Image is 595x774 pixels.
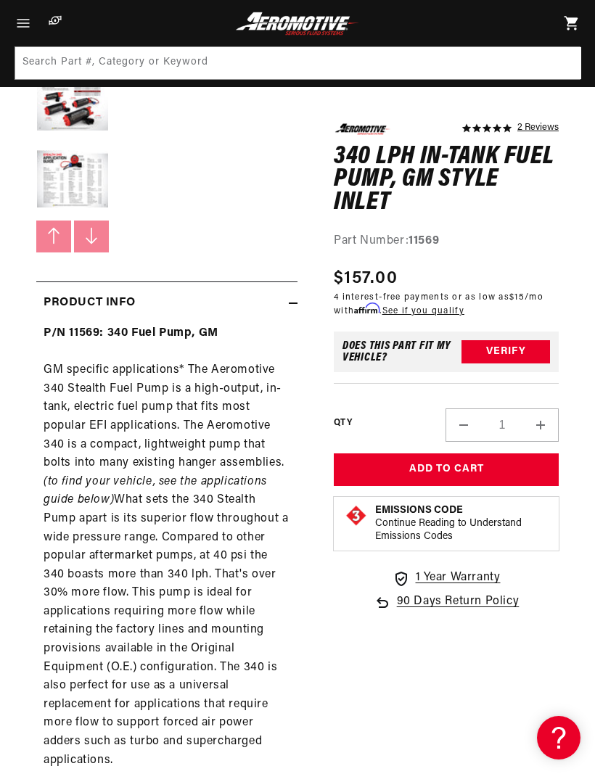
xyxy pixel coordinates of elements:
[334,145,559,214] h1: 340 LPH In-Tank Fuel Pump, GM Style Inlet
[393,568,501,587] a: 1 Year Warranty
[397,593,520,612] span: 90 Days Return Policy
[354,302,379,313] span: Affirm
[509,292,525,301] span: $15
[44,327,218,339] strong: P/N 11569: 340 Fuel Pump, GM
[36,282,297,324] summary: Product Info
[461,340,550,363] button: Verify
[334,265,398,291] span: $157.00
[375,516,548,543] p: Continue Reading to Understand Emissions Codes
[375,504,463,515] strong: Emissions Code
[345,503,368,527] img: Emissions code
[342,340,461,363] div: Does This part fit My vehicle?
[44,294,135,313] h2: Product Info
[36,221,71,252] button: Slide left
[416,568,501,587] span: 1 Year Warranty
[374,593,520,612] a: 90 Days Return Policy
[375,503,548,543] button: Emissions CodeContinue Reading to Understand Emissions Codes
[36,144,109,217] button: Load image 7 in gallery view
[74,221,109,252] button: Slide right
[382,306,464,315] a: See if you qualify - Learn more about Affirm Financing (opens in modal)
[233,12,361,36] img: Aeromotive
[15,47,581,79] input: Search Part #, Category or Keyword
[44,476,267,506] em: (to find your vehicle, see the applications guide below)
[36,65,109,137] button: Load image 6 in gallery view
[548,47,580,79] button: Search Part #, Category or Keyword
[334,417,352,429] label: QTY
[334,232,559,251] div: Part Number:
[517,123,559,133] a: 2 reviews
[334,291,559,317] p: 4 interest-free payments or as low as /mo with .
[334,453,559,486] button: Add to Cart
[409,235,439,247] strong: 11569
